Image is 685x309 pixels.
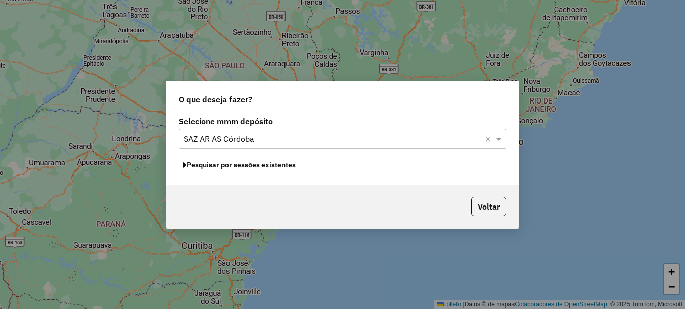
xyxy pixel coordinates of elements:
button: Voltar [471,197,506,216]
button: Pesquisar por sessões existentes [179,157,300,173]
label: Selecione mmm depósito [179,115,506,127]
span: Clear all [485,133,494,145]
font: Pesquisar por sessões existentes [187,160,296,169]
span: O que deseja fazer? [179,93,252,106]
